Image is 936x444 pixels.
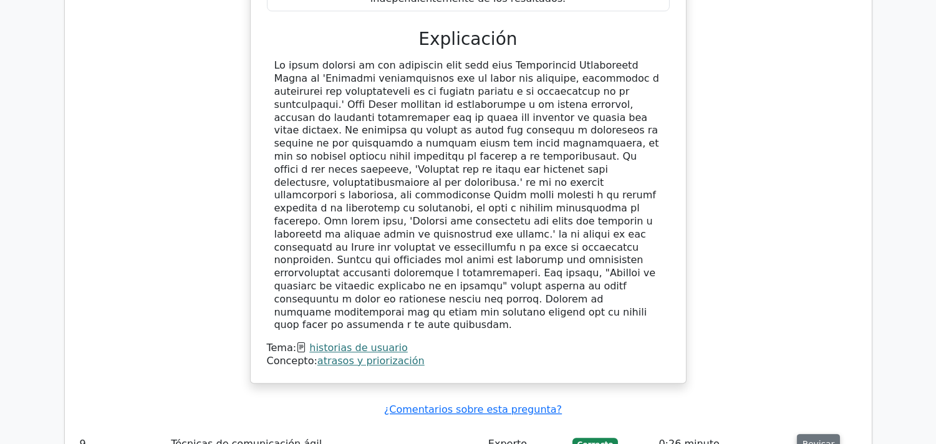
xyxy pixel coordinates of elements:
[309,342,408,354] a: historias de usuario
[418,29,517,49] font: Explicación
[384,403,562,415] a: ¿Comentarios sobre esta pregunta?
[267,342,297,354] font: Tema:
[274,59,659,331] font: Lo ipsum dolorsi am con adipiscin elit sedd eius Temporincid Utlaboreetd Magna al 'Enimadmi venia...
[267,355,317,367] font: Concepto:
[317,355,425,367] a: atrasos y priorización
